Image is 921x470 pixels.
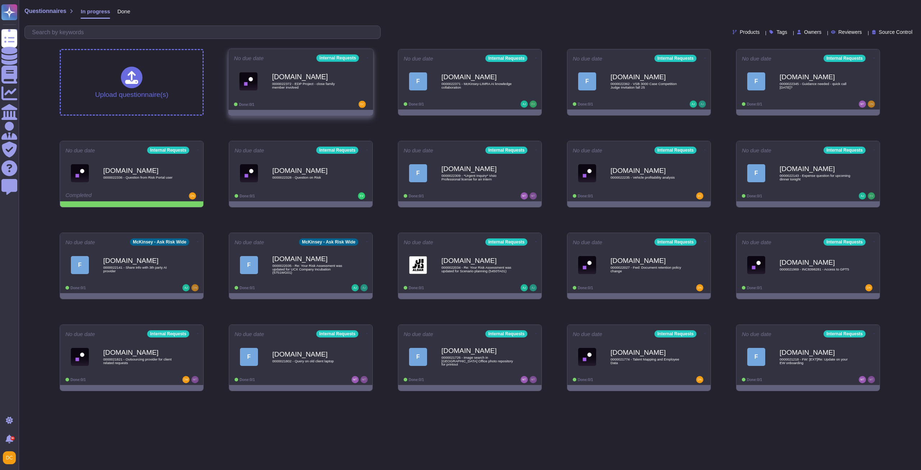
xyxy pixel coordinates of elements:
[530,284,537,291] img: user
[191,284,199,291] img: user
[696,284,703,291] img: user
[409,194,424,198] span: Done: 0/1
[742,56,771,61] span: No due date
[95,67,168,98] div: Upload questionnaire(s)
[441,82,513,89] span: 0000022371 - McKinsey-LIMRA AI knowledge collaboration
[742,331,771,337] span: No due date
[24,8,66,14] span: Questionnaires
[824,238,866,246] div: Internal Requests
[65,148,95,153] span: No due date
[611,358,682,364] span: 0000021774 - Talent Mapping and Employee Data
[351,376,359,383] img: user
[747,286,762,290] span: Done: 0/1
[699,100,706,108] img: user
[299,238,358,246] div: McKinsey - Ask Risk Wide
[824,330,866,337] div: Internal Requests
[240,194,255,198] span: Done: 0/1
[696,376,703,383] img: user
[740,30,759,35] span: Products
[485,147,527,154] div: Internal Requests
[358,192,365,200] img: user
[103,257,175,264] b: [DOMAIN_NAME]
[747,164,765,182] div: F
[578,256,596,274] img: Logo
[611,349,682,356] b: [DOMAIN_NAME]
[859,100,866,108] img: user
[654,238,697,246] div: Internal Requests
[578,102,593,106] span: Done: 0/1
[409,286,424,290] span: Done: 0/1
[351,284,359,291] img: user
[747,194,762,198] span: Done: 0/1
[530,100,537,108] img: user
[103,167,175,174] b: [DOMAIN_NAME]
[240,286,255,290] span: Done: 0/1
[65,192,154,200] div: Completed
[747,102,762,106] span: Done: 0/1
[868,100,875,108] img: user
[147,330,189,337] div: Internal Requests
[747,348,765,366] div: F
[272,167,344,174] b: [DOMAIN_NAME]
[868,376,875,383] img: user
[103,349,175,356] b: [DOMAIN_NAME]
[191,376,199,383] img: user
[742,240,771,245] span: No due date
[240,256,258,274] div: F
[742,148,771,153] span: No due date
[521,192,528,200] img: user
[578,164,596,182] img: Logo
[239,72,258,90] img: Logo
[780,73,852,80] b: [DOMAIN_NAME]
[654,147,697,154] div: Internal Requests
[441,266,513,273] span: 0000022034 - Re: Your Risk Assessment was updated for Scenario planning (5450TA01)
[654,55,697,62] div: Internal Requests
[441,347,513,354] b: [DOMAIN_NAME]
[441,356,513,366] span: 0000021726 - image search in [GEOGRAPHIC_DATA] Office photo repository for printout
[838,30,862,35] span: Reviewers
[272,351,344,358] b: [DOMAIN_NAME]
[404,240,433,245] span: No due date
[747,378,762,382] span: Done: 0/1
[780,268,852,271] span: 0000021969 - INC8398281 - Access to GPT5
[404,148,433,153] span: No due date
[578,378,593,382] span: Done: 0/1
[71,256,89,274] div: F
[71,348,89,366] img: Logo
[859,376,866,383] img: user
[578,194,593,198] span: Done: 0/1
[409,102,424,106] span: Done: 0/1
[239,102,254,106] span: Done: 0/1
[611,257,682,264] b: [DOMAIN_NAME]
[272,264,344,274] span: 0000022035 - Re: Your Risk Assessment was updated for UCX Company Incubation (5751WG01)
[117,9,130,14] span: Done
[234,55,264,61] span: No due date
[485,330,527,337] div: Internal Requests
[81,9,110,14] span: In progress
[780,174,852,181] span: 0000022143 - Expense question for upcoming dinner tonight
[747,256,765,274] img: Logo
[521,284,528,291] img: user
[147,147,189,154] div: Internal Requests
[182,376,190,383] img: user
[317,54,359,62] div: Internal Requests
[316,330,358,337] div: Internal Requests
[573,331,602,337] span: No due date
[573,240,602,245] span: No due date
[485,55,527,62] div: Internal Requests
[521,376,528,383] img: user
[530,376,537,383] img: user
[409,256,427,274] img: Logo
[272,255,344,262] b: [DOMAIN_NAME]
[189,192,196,200] img: user
[611,266,682,273] span: 0000022027 - Fwd: Document retention policy change
[103,266,175,273] span: 0000022141 - Share info with 3th party AI provider
[359,101,366,108] img: user
[3,451,16,464] img: user
[409,378,424,382] span: Done: 0/1
[235,331,264,337] span: No due date
[824,55,866,62] div: Internal Requests
[824,147,866,154] div: Internal Requests
[272,176,344,179] span: 0000022328 - Question on Risk
[71,378,86,382] span: Done: 0/1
